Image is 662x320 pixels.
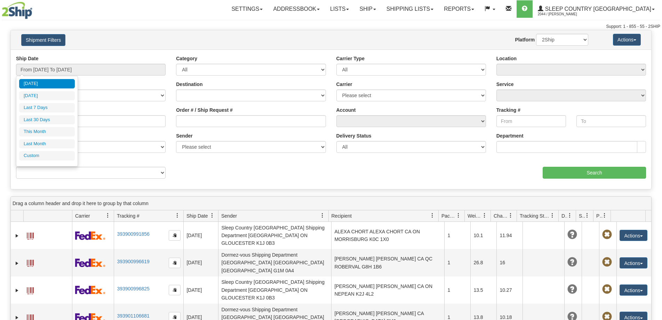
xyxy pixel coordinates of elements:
[579,212,585,219] span: Shipment Issues
[268,0,325,18] a: Addressbook
[620,230,647,241] button: Actions
[444,222,470,249] td: 1
[117,286,149,291] a: 393900996825
[2,2,32,19] img: logo2044.jpg
[75,212,90,219] span: Carrier
[496,107,520,114] label: Tracking #
[169,258,181,268] button: Copy to clipboard
[470,222,496,249] td: 10.1
[21,34,65,46] button: Shipment Filters
[470,249,496,276] td: 26.8
[567,257,577,267] span: Unknown
[102,210,114,221] a: Carrier filter column settings
[543,6,651,12] span: Sleep Country [GEOGRAPHIC_DATA]
[117,231,149,237] a: 393900991856
[186,212,208,219] span: Ship Date
[14,260,21,267] a: Expand
[14,287,21,294] a: Expand
[221,212,237,219] span: Sender
[331,222,444,249] td: ALEXA CHORT ALEXA CHORT CA ON MORRISBURG K0C 1X0
[576,115,646,127] input: To
[599,210,611,221] a: Pickup Status filter column settings
[169,285,181,295] button: Copy to clipboard
[19,91,75,101] li: [DATE]
[218,249,331,276] td: Dormez-vous Shipping Department [GEOGRAPHIC_DATA] [GEOGRAPHIC_DATA] [GEOGRAPHIC_DATA] G1M 0A4
[505,210,517,221] a: Charge filter column settings
[533,0,660,18] a: Sleep Country [GEOGRAPHIC_DATA] 2044 / [PERSON_NAME]
[14,232,21,239] a: Expand
[117,259,149,264] a: 393900996619
[496,132,524,139] label: Department
[176,107,233,114] label: Order # / Ship Request #
[226,0,268,18] a: Settings
[354,0,381,18] a: Ship
[169,230,181,241] button: Copy to clipboard
[75,258,105,267] img: 2 - FedEx Express®
[496,55,517,62] label: Location
[496,276,523,304] td: 10.27
[2,24,660,30] div: Support: 1 - 855 - 55 - 2SHIP
[479,210,490,221] a: Weight filter column settings
[27,284,34,295] a: Label
[515,36,535,43] label: Platform
[16,55,39,62] label: Ship Date
[332,212,352,219] span: Recipient
[172,210,183,221] a: Tracking # filter column settings
[520,212,550,219] span: Tracking Status
[453,210,464,221] a: Packages filter column settings
[331,276,444,304] td: [PERSON_NAME] [PERSON_NAME] CA ON NEPEAN K2J 4L2
[496,249,523,276] td: 16
[567,230,577,240] span: Unknown
[75,231,105,240] img: 2 - FedEx Express®
[561,212,567,219] span: Delivery Status
[381,0,439,18] a: Shipping lists
[317,210,328,221] a: Sender filter column settings
[336,81,352,88] label: Carrier
[27,229,34,241] a: Label
[176,81,202,88] label: Destination
[581,210,593,221] a: Shipment Issues filter column settings
[19,79,75,88] li: [DATE]
[567,284,577,294] span: Unknown
[117,212,139,219] span: Tracking #
[19,115,75,125] li: Last 30 Days
[19,127,75,136] li: This Month
[538,11,590,18] span: 2044 / [PERSON_NAME]
[496,81,514,88] label: Service
[470,276,496,304] td: 13.5
[613,34,641,46] button: Actions
[176,55,197,62] label: Category
[496,115,566,127] input: From
[494,212,508,219] span: Charge
[439,0,479,18] a: Reports
[620,257,647,268] button: Actions
[19,151,75,161] li: Custom
[19,139,75,149] li: Last Month
[183,222,218,249] td: [DATE]
[183,276,218,304] td: [DATE]
[336,107,356,114] label: Account
[11,197,651,210] div: grid grouping header
[496,222,523,249] td: 11.94
[426,210,438,221] a: Recipient filter column settings
[602,257,612,267] span: Pickup Not Assigned
[444,249,470,276] td: 1
[564,210,576,221] a: Delivery Status filter column settings
[75,286,105,294] img: 2 - FedEx Express®
[27,257,34,268] a: Label
[468,212,482,219] span: Weight
[218,276,331,304] td: Sleep Country [GEOGRAPHIC_DATA] Shipping Department [GEOGRAPHIC_DATA] ON GLOUCESTER K1J 0B3
[602,230,612,240] span: Pickup Not Assigned
[336,132,372,139] label: Delivery Status
[441,212,456,219] span: Packages
[176,132,192,139] label: Sender
[325,0,354,18] a: Lists
[602,284,612,294] span: Pickup Not Assigned
[336,55,365,62] label: Carrier Type
[117,313,149,319] a: 393901106681
[218,222,331,249] td: Sleep Country [GEOGRAPHIC_DATA] Shipping Department [GEOGRAPHIC_DATA] ON GLOUCESTER K1J 0B3
[547,210,558,221] a: Tracking Status filter column settings
[19,103,75,112] li: Last 7 Days
[206,210,218,221] a: Ship Date filter column settings
[543,167,646,179] input: Search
